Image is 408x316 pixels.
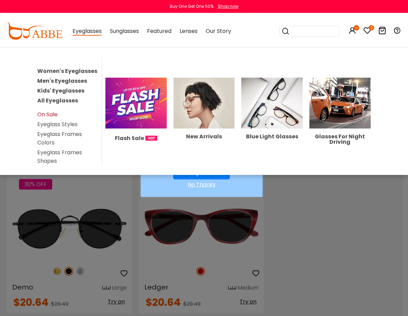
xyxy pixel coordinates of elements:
[37,111,58,118] a: On Sale
[309,134,371,145] div: Glasses For Night Driving
[37,97,78,104] a: All Eyeglasses
[37,67,97,75] a: Women's Eyeglasses
[73,27,102,36] span: Eyeglasses
[241,78,303,128] img: Blue Light Glasses
[37,149,82,165] a: Eyeglass Frames Shapes
[105,99,167,142] a: Flash Sale
[170,3,213,9] div: Buy One Get One 50%
[37,120,78,128] a: Eyeglass Styles
[309,78,371,128] img: Glasses For Night Driving
[241,134,303,139] div: Blue Light Glasses
[215,3,239,9] a: Shop now
[110,27,139,35] span: Sunglasses
[141,181,263,189] div: Close
[37,87,84,95] a: Kids' Eyeglasses
[241,99,303,139] a: Blue Light Glasses
[37,77,87,85] a: Men's Eyeglasses
[105,78,167,128] img: Flash Sale
[218,3,239,9] div: Shop now
[174,134,235,139] div: New Arrivals
[145,136,157,141] img: 1724998894317IetNH.gif
[147,27,171,35] span: Featured
[7,23,62,40] img: abbeglasses.com
[180,27,198,35] span: Lenses
[206,27,231,35] span: Our Story
[363,28,371,36] a: 2
[174,78,235,128] img: New Arrivals
[174,99,235,139] a: New Arrivals
[369,25,374,31] i: 2
[309,99,371,144] a: Glasses For Night Driving
[115,134,144,142] span: Flash Sale
[37,130,82,146] a: Eyeglass Frames Colors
